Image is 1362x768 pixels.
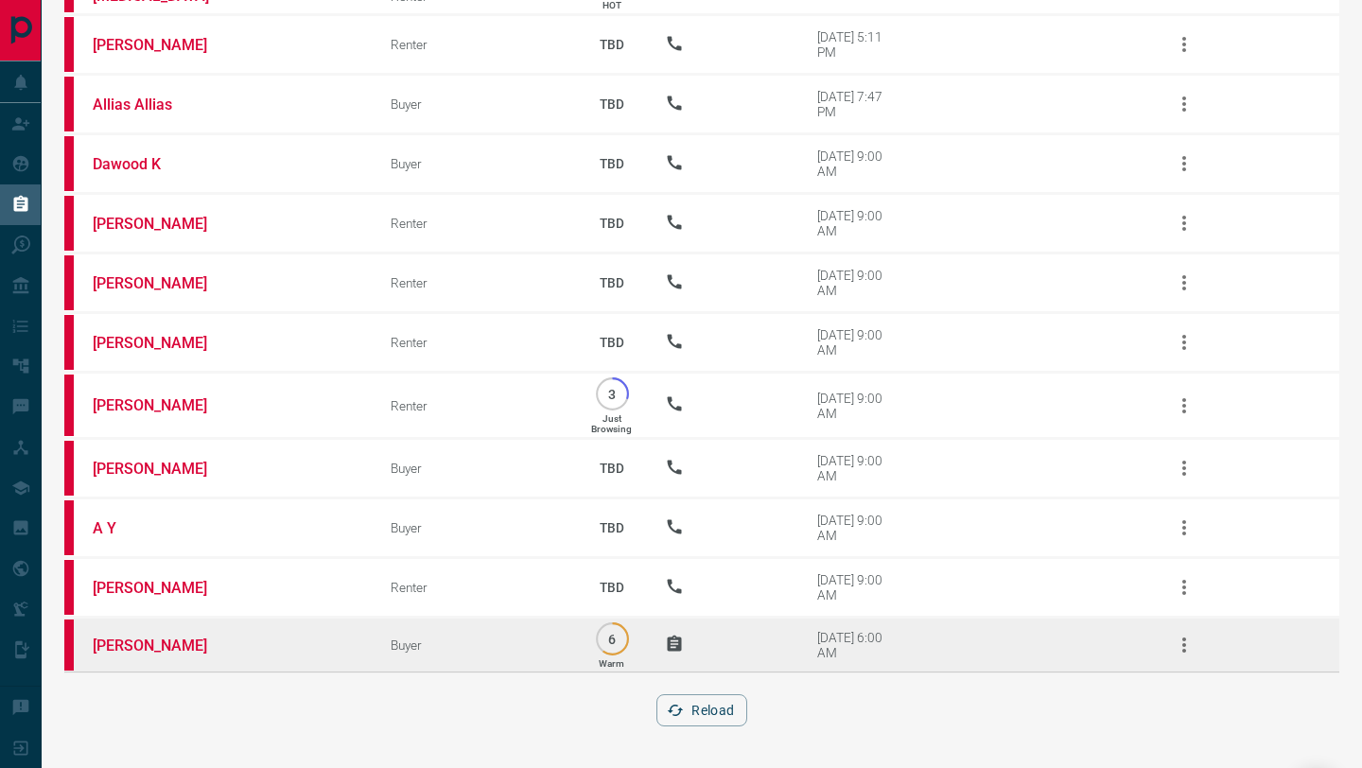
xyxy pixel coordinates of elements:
[64,196,74,251] div: property.ca
[391,275,558,290] div: Renter
[656,694,746,726] button: Reload
[391,216,558,231] div: Renter
[391,37,558,52] div: Renter
[817,391,898,421] div: [DATE] 9:00 AM
[599,658,624,669] p: Warm
[817,572,898,602] div: [DATE] 9:00 AM
[391,637,558,653] div: Buyer
[605,632,620,646] p: 6
[64,500,74,555] div: property.ca
[587,19,637,70] p: TBD
[605,387,620,401] p: 3
[391,335,558,350] div: Renter
[391,520,558,535] div: Buyer
[391,398,558,413] div: Renter
[391,156,558,171] div: Buyer
[587,79,637,130] p: TBD
[817,89,898,119] div: [DATE] 7:47 PM
[64,620,74,671] div: property.ca
[64,560,74,615] div: property.ca
[93,215,235,233] a: [PERSON_NAME]
[817,453,898,483] div: [DATE] 9:00 AM
[817,208,898,238] div: [DATE] 9:00 AM
[93,96,235,113] a: Allias Allias
[64,315,74,370] div: property.ca
[64,17,74,72] div: property.ca
[587,443,637,494] p: TBD
[93,274,235,292] a: [PERSON_NAME]
[587,138,637,189] p: TBD
[587,562,637,613] p: TBD
[587,257,637,308] p: TBD
[64,441,74,496] div: property.ca
[93,519,235,537] a: A Y
[64,375,74,436] div: property.ca
[817,29,898,60] div: [DATE] 5:11 PM
[591,413,632,434] p: Just Browsing
[93,637,235,655] a: [PERSON_NAME]
[817,148,898,179] div: [DATE] 9:00 AM
[817,327,898,358] div: [DATE] 9:00 AM
[587,198,637,249] p: TBD
[391,461,558,476] div: Buyer
[587,317,637,368] p: TBD
[93,36,235,54] a: [PERSON_NAME]
[391,580,558,595] div: Renter
[93,334,235,352] a: [PERSON_NAME]
[64,77,74,131] div: property.ca
[817,630,898,660] div: [DATE] 6:00 AM
[93,579,235,597] a: [PERSON_NAME]
[817,513,898,543] div: [DATE] 9:00 AM
[93,460,235,478] a: [PERSON_NAME]
[817,268,898,298] div: [DATE] 9:00 AM
[93,155,235,173] a: Dawood K
[587,502,637,553] p: TBD
[93,396,235,414] a: [PERSON_NAME]
[64,255,74,310] div: property.ca
[64,136,74,191] div: property.ca
[391,96,558,112] div: Buyer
